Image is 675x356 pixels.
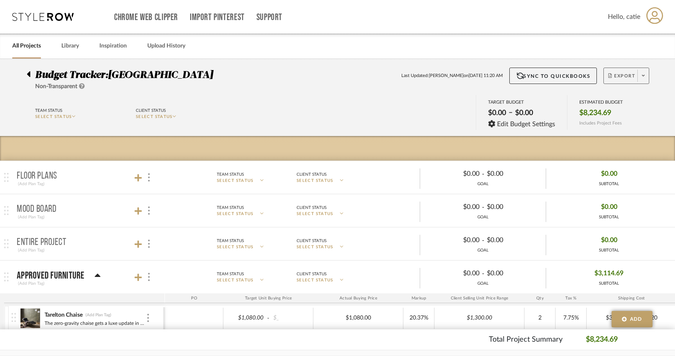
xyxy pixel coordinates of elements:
span: $0.00 [601,201,617,213]
div: $0.00 [427,234,482,247]
span: $8,234.69 [579,109,611,118]
div: $0.00 [486,106,509,120]
div: Team Status [217,171,244,178]
span: $0.00 [601,234,617,247]
img: 3dots-v.svg [148,173,150,181]
a: Inspiration [99,41,127,52]
div: GOAL [420,214,546,220]
p: floor plans [17,171,57,181]
div: GOAL [420,281,546,287]
div: (Add Plan Tag) [17,180,46,188]
div: $0.00 [484,201,539,213]
div: Qty [524,293,556,303]
span: Includes Project Fees [579,120,622,126]
span: SELECT STATUS [297,277,333,283]
div: Client Status [297,237,326,245]
a: Chrome Web Clipper [114,14,178,21]
span: Last Updated: [401,73,429,79]
div: GOAL [420,247,546,254]
div: $0.00 [484,234,539,247]
div: Tax % [556,293,587,303]
span: SELECT STATUS [217,277,254,283]
div: (Add Plan Tag) [17,247,46,254]
p: approved furniture [17,271,85,281]
div: Tarelton Chaise [44,311,83,319]
div: approved furniture(Add Plan Tag)Team StatusSELECT STATUSClient StatusSELECT STATUS$0.00-$0.00GOAL... [4,293,675,340]
button: Sync to QuickBooks [509,68,597,84]
div: $0.00 [427,168,482,180]
img: f1ffacde-3a84-454c-b3ca-f98683605c26_50x50.jpg [20,308,40,328]
span: SELECT STATUS [217,178,254,184]
div: Client Status [297,270,326,278]
div: Team Status [35,107,62,114]
span: Non-Transparent [35,84,77,89]
span: Export [608,73,635,85]
div: (Add Plan Tag) [17,213,46,221]
img: 3dots-v.svg [148,240,150,248]
span: - [482,169,484,179]
div: SUBTOTAL [599,247,619,254]
div: Client Status [297,171,326,178]
span: SELECT STATUS [35,115,72,119]
img: grip.svg [4,272,9,281]
div: Team Status [217,270,244,278]
img: 3dots-v.svg [148,206,150,215]
a: Upload History [147,41,185,52]
a: Library [61,41,79,52]
img: 3dots-v.svg [148,273,150,281]
div: Team Status [217,204,244,211]
div: GOAL [420,181,546,187]
a: All Projects [12,41,41,52]
div: $0.00 [484,168,539,180]
div: 7.75% [558,312,584,324]
div: The zero-gravity chaise gets a luxe update in a contrasting material mix of solid wood and leathe... [44,319,146,327]
div: PO [165,293,223,303]
div: $1,300.00 [457,312,502,324]
div: Team Status [217,237,244,245]
p: Mood board [17,204,56,214]
span: - [482,269,484,279]
div: Client Status [136,107,166,114]
div: (Add Plan Tag) [17,280,46,287]
span: Hello, catie [608,12,640,22]
span: Edit Budget Settings [497,120,555,128]
p: Total Project Summary [489,334,562,345]
span: $3,114.69 [594,267,623,280]
span: $0.00 [601,168,617,180]
div: $0.00 [427,201,482,213]
p: Entire Project [17,238,66,247]
span: - [482,202,484,212]
span: on [464,73,468,79]
div: $1,080.00 [226,312,266,324]
a: Import Pinterest [190,14,245,21]
div: Client Selling Unit Price Range [434,293,524,303]
div: Target Unit Buying Price [223,293,313,303]
span: SELECT STATUS [217,211,254,217]
div: $0.00 [484,267,539,280]
div: Client Status [297,204,326,211]
span: SELECT STATUS [297,244,333,250]
div: SUBTOTAL [599,181,619,187]
div: 2 [527,312,553,324]
p: $8,234.69 [586,334,618,345]
img: vertical-grip.svg [11,313,16,322]
span: Budget Tracker: [35,70,108,80]
div: SUBTOTAL [594,281,623,287]
div: ESTIMATED BUDGET [579,100,623,105]
div: TARGET BUDGET [488,100,556,105]
div: (Add Plan Tag) [85,312,112,318]
span: [GEOGRAPHIC_DATA] [108,70,213,80]
img: 3dots-v.svg [147,314,149,322]
img: grip.svg [4,206,9,215]
span: SELECT STATUS [297,211,333,217]
span: [PERSON_NAME] [429,73,464,79]
div: $0.00 [513,106,535,120]
span: Add [630,315,642,323]
span: - [266,314,271,322]
span: – [509,108,513,120]
div: 20.37% [406,312,432,324]
button: Add [612,311,652,327]
div: $_ [271,312,311,324]
div: $0.00 [427,267,482,280]
span: [DATE] 11:20 AM [468,73,503,79]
